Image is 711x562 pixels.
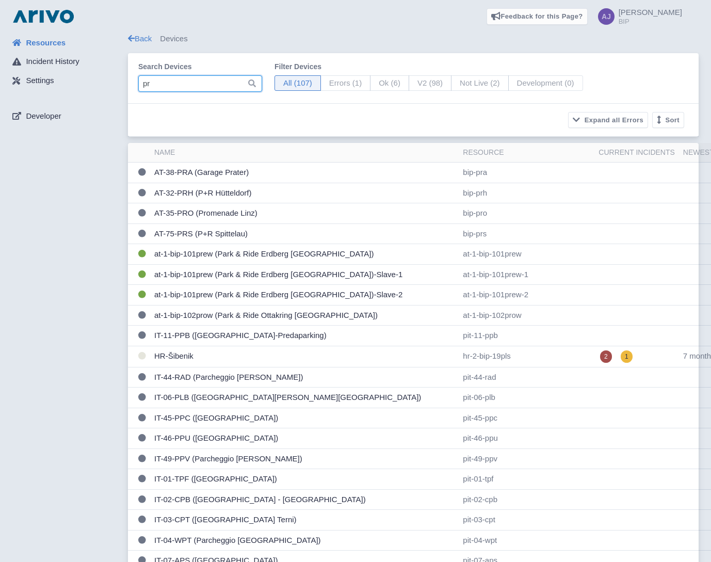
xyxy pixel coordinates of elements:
td: at-1-bip-101prew (Park & Ride Erdberg [GEOGRAPHIC_DATA]) [150,244,459,265]
td: HR-Šibenik [150,346,459,367]
td: AT-32-PRH (P+R Hütteldorf) [150,183,459,203]
td: bip-prh [459,183,594,203]
td: pit-03-cpt [459,510,594,531]
label: Filter Devices [274,61,583,72]
td: IT-02-CPB ([GEOGRAPHIC_DATA] - [GEOGRAPHIC_DATA]) [150,489,459,510]
span: Ok (6) [370,75,409,91]
td: pit-01-tpf [459,469,594,490]
td: AT-38-PRA (Garage Prater) [150,163,459,183]
td: pit-44-rad [459,367,594,388]
th: Name [150,143,459,163]
button: Expand all Errors [568,112,648,128]
a: Developer [4,106,128,126]
td: IT-45-PPC ([GEOGRAPHIC_DATA]) [150,408,459,428]
a: Back [128,34,152,43]
td: at-1-bip-102prow [459,305,594,326]
th: Resource [459,143,594,163]
img: logo [10,8,76,25]
td: at-1-bip-101prew-1 [459,264,594,285]
span: Settings [26,75,54,87]
span: All (107) [274,75,321,91]
td: at-1-bip-101prew-2 [459,285,594,306]
label: Search Devices [138,61,262,72]
span: Incident History [26,56,79,68]
td: pit-04-wpt [459,530,594,551]
a: Incident History [4,52,128,72]
td: pit-11-ppb [459,326,594,346]
div: Devices [128,33,699,45]
span: Resources [26,37,66,49]
td: AT-75-PRS (P+R Spittelau) [150,223,459,244]
span: V2 (98) [409,75,451,91]
td: IT-46-PPU ([GEOGRAPHIC_DATA]) [150,428,459,449]
a: [PERSON_NAME] BIP [592,8,682,25]
span: 1 [621,350,633,363]
span: Errors (1) [320,75,370,91]
span: Not Live (2) [451,75,509,91]
td: pit-49-ppv [459,448,594,469]
td: IT-03-CPT ([GEOGRAPHIC_DATA] Terni) [150,510,459,531]
td: at-1-bip-101prew (Park & Ride Erdberg [GEOGRAPHIC_DATA])-Slave-1 [150,264,459,285]
button: Sort [652,112,684,128]
td: at-1-bip-101prew [459,244,594,265]
td: AT-35-PRO (Promenade Linz) [150,203,459,224]
td: bip-prs [459,223,594,244]
span: Developer [26,110,61,122]
small: BIP [619,18,682,25]
th: Current Incidents [594,143,679,163]
td: IT-44-RAD (Parcheggio [PERSON_NAME]) [150,367,459,388]
td: pit-06-plb [459,388,594,408]
td: IT-06-PLB ([GEOGRAPHIC_DATA][PERSON_NAME][GEOGRAPHIC_DATA]) [150,388,459,408]
a: Resources [4,33,128,53]
span: Development (0) [508,75,583,91]
td: IT-49-PPV (Parcheggio [PERSON_NAME]) [150,448,459,469]
td: at-1-bip-101prew (Park & Ride Erdberg [GEOGRAPHIC_DATA])-Slave-2 [150,285,459,306]
td: pit-02-cpb [459,489,594,510]
td: IT-11-PPB ([GEOGRAPHIC_DATA]-Predaparking) [150,326,459,346]
td: at-1-bip-102prow (Park & Ride Ottakring [GEOGRAPHIC_DATA]) [150,305,459,326]
td: bip-pra [459,163,594,183]
td: IT-04-WPT (Parcheggio [GEOGRAPHIC_DATA]) [150,530,459,551]
a: Feedback for this Page? [487,8,588,25]
a: Settings [4,71,128,91]
td: IT-01-TPF ([GEOGRAPHIC_DATA]) [150,469,459,490]
span: 2 [600,350,612,363]
td: pit-46-ppu [459,428,594,449]
input: Search… [138,75,262,92]
td: bip-pro [459,203,594,224]
span: [PERSON_NAME] [619,8,682,17]
td: hr-2-bip-19pls [459,346,594,367]
td: pit-45-ppc [459,408,594,428]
